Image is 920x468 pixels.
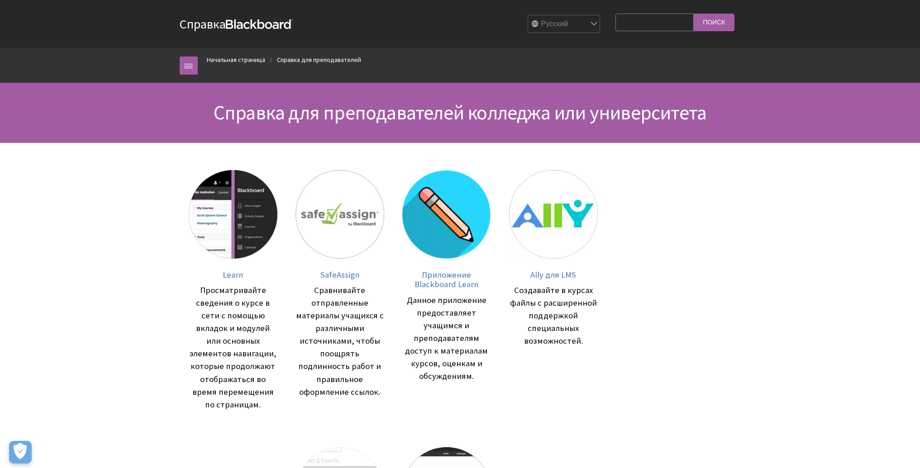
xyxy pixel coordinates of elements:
[296,284,384,398] div: Сравнивайте отправленные материалы учащихся с различными источниками, чтобы поощрять подлинность ...
[415,269,478,290] span: Приложение Blackboard Learn
[509,170,598,411] a: Ally для LMS Ally для LMS Создавайте в курсах файлы с расширенной поддержкой специальных возможно...
[180,16,293,32] a: СправкаBlackboard
[296,170,384,411] a: SafeAssign SafeAssign Сравнивайте отправленные материалы учащихся с различными источниками, чтобы...
[694,14,734,31] input: Поиск
[277,54,361,66] a: Справка для преподавателей
[189,170,277,411] a: Learn Learn Просматривайте сведения о курсе в сети с помощью вкладок и модулей или основных элеме...
[189,170,277,259] img: Learn
[9,441,32,463] button: Open Preferences
[402,170,491,411] a: Приложение Blackboard Learn Приложение Blackboard Learn Данное приложение предоставляет учащимся ...
[509,284,598,347] div: Создавайте в курсах файлы с расширенной поддержкой специальных возможностей.
[509,170,598,259] img: Ally для LMS
[296,170,384,259] img: SafeAssign
[226,19,293,29] strong: Blackboard
[223,269,243,280] span: Learn
[214,100,706,125] span: Справка для преподавателей колледжа или университета
[528,15,601,33] select: Site Language Selector
[207,54,265,66] a: Начальная страница
[320,269,359,280] span: SafeAssign
[530,269,576,280] span: Ally для LMS
[189,284,277,411] div: Просматривайте сведения о курсе в сети с помощью вкладок и модулей или основных элементов навигац...
[402,294,491,383] div: Данное приложение предоставляет учащимся и преподавателям доступ к материалам курсов, оценкам и о...
[402,170,491,259] img: Приложение Blackboard Learn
